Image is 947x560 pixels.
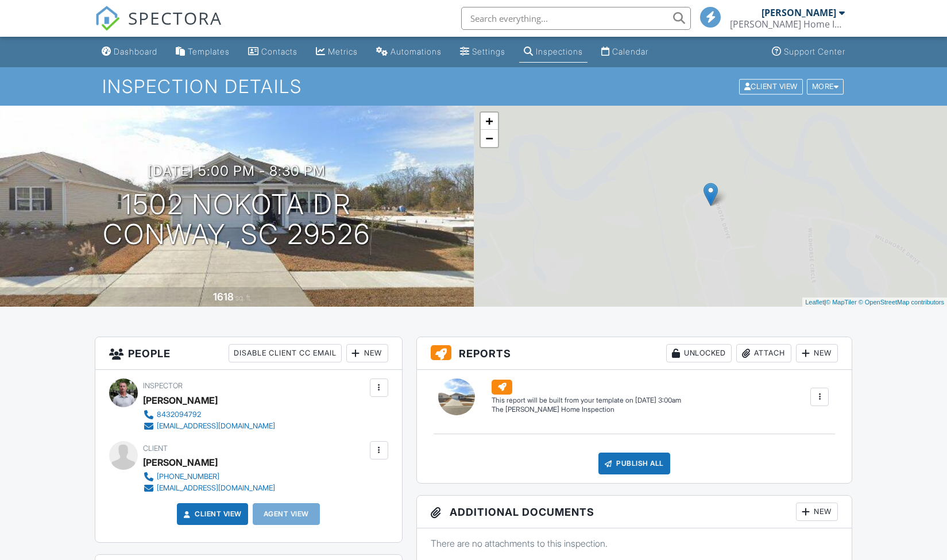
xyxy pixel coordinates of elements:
[157,484,275,493] div: [EMAIL_ADDRESS][DOMAIN_NAME]
[784,47,845,56] div: Support Center
[188,47,230,56] div: Templates
[102,76,845,96] h1: Inspection Details
[807,79,844,94] div: More
[128,6,222,30] span: SPECTORA
[261,47,297,56] div: Contacts
[536,47,583,56] div: Inspections
[95,337,402,370] h3: People
[472,47,505,56] div: Settings
[612,47,648,56] div: Calendar
[767,41,850,63] a: Support Center
[311,41,362,63] a: Metrics
[143,409,275,420] a: 8432094792
[243,41,302,63] a: Contacts
[97,41,162,63] a: Dashboard
[171,41,234,63] a: Templates
[114,47,157,56] div: Dashboard
[95,6,120,31] img: The Best Home Inspection Software - Spectora
[157,422,275,431] div: [EMAIL_ADDRESS][DOMAIN_NAME]
[455,41,510,63] a: Settings
[431,537,838,550] p: There are no attachments to this inspection.
[95,16,222,40] a: SPECTORA
[805,299,824,306] a: Leaflet
[739,79,803,94] div: Client View
[598,453,670,474] div: Publish All
[597,41,653,63] a: Calendar
[157,472,219,481] div: [PHONE_NUMBER]
[730,18,845,30] div: Sloan Home Inspections
[481,130,498,147] a: Zoom out
[148,163,326,179] h3: [DATE] 5:00 pm - 8:30 pm
[328,47,358,56] div: Metrics
[143,471,275,482] a: [PHONE_NUMBER]
[157,410,201,419] div: 8432094792
[143,482,275,494] a: [EMAIL_ADDRESS][DOMAIN_NAME]
[492,405,681,415] div: The [PERSON_NAME] Home Inspection
[666,344,732,362] div: Unlocked
[736,344,791,362] div: Attach
[519,41,587,63] a: Inspections
[802,298,947,307] div: |
[738,82,806,90] a: Client View
[492,396,681,405] div: This report will be built from your template on [DATE] 3:00am
[143,454,218,471] div: [PERSON_NAME]
[796,344,838,362] div: New
[762,7,836,18] div: [PERSON_NAME]
[826,299,857,306] a: © MapTiler
[213,291,234,303] div: 1618
[417,337,852,370] h3: Reports
[372,41,446,63] a: Automations (Basic)
[143,420,275,432] a: [EMAIL_ADDRESS][DOMAIN_NAME]
[346,344,388,362] div: New
[235,293,252,302] span: sq. ft.
[181,508,242,520] a: Client View
[143,444,168,453] span: Client
[859,299,944,306] a: © OpenStreetMap contributors
[103,190,370,250] h1: 1502 Nokota Dr Conway, SC 29526
[417,496,852,528] h3: Additional Documents
[391,47,442,56] div: Automations
[143,392,218,409] div: [PERSON_NAME]
[796,503,838,521] div: New
[143,381,183,390] span: Inspector
[461,7,691,30] input: Search everything...
[229,344,342,362] div: Disable Client CC Email
[481,113,498,130] a: Zoom in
